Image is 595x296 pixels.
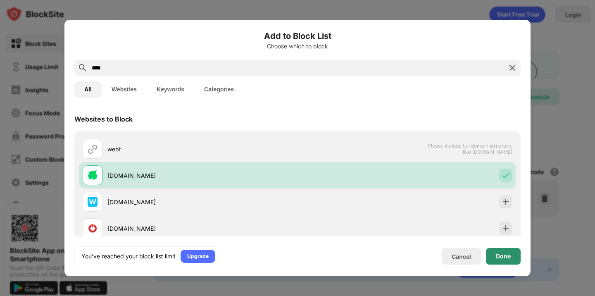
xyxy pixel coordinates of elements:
[88,197,98,207] img: favicons
[452,253,471,260] div: Cancel
[427,143,512,155] span: Please include full domain structure, like [DOMAIN_NAME]
[187,252,209,260] div: Upgrade
[88,170,98,180] img: favicons
[102,81,147,98] button: Websites
[147,81,194,98] button: Keywords
[74,81,102,98] button: All
[194,81,244,98] button: Categories
[74,30,521,42] h6: Add to Block List
[88,144,98,154] img: url.svg
[74,43,521,50] div: Choose which to block
[81,252,176,260] div: You’ve reached your block list limit
[107,198,297,206] div: [DOMAIN_NAME]
[107,145,297,153] div: webt
[107,171,297,180] div: [DOMAIN_NAME]
[507,63,517,73] img: search-close
[74,115,133,123] div: Websites to Block
[496,253,511,260] div: Done
[78,63,88,73] img: search.svg
[107,224,297,233] div: [DOMAIN_NAME]
[88,223,98,233] img: favicons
